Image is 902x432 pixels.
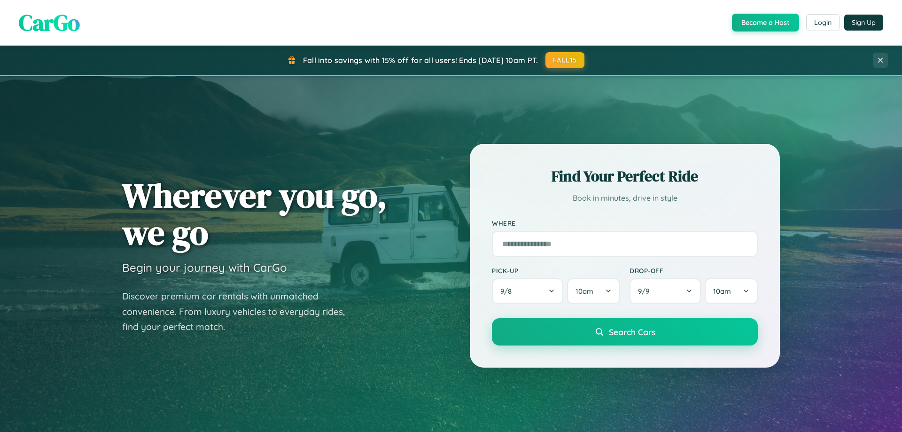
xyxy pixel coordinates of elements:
[19,7,80,38] span: CarGo
[630,278,701,304] button: 9/9
[122,289,357,335] p: Discover premium car rentals with unmatched convenience. From luxury vehicles to everyday rides, ...
[713,287,731,296] span: 10am
[500,287,516,296] span: 9 / 8
[492,267,620,275] label: Pick-up
[545,52,585,68] button: FALL15
[630,267,758,275] label: Drop-off
[122,260,287,275] h3: Begin your journey with CarGo
[705,278,758,304] button: 10am
[303,55,538,65] span: Fall into savings with 15% off for all users! Ends [DATE] 10am PT.
[492,191,758,205] p: Book in minutes, drive in style
[844,15,883,31] button: Sign Up
[492,278,563,304] button: 9/8
[567,278,620,304] button: 10am
[806,14,840,31] button: Login
[492,318,758,346] button: Search Cars
[492,219,758,227] label: Where
[492,166,758,187] h2: Find Your Perfect Ride
[575,287,593,296] span: 10am
[122,177,387,251] h1: Wherever you go, we go
[609,327,655,337] span: Search Cars
[732,14,799,31] button: Become a Host
[638,287,654,296] span: 9 / 9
